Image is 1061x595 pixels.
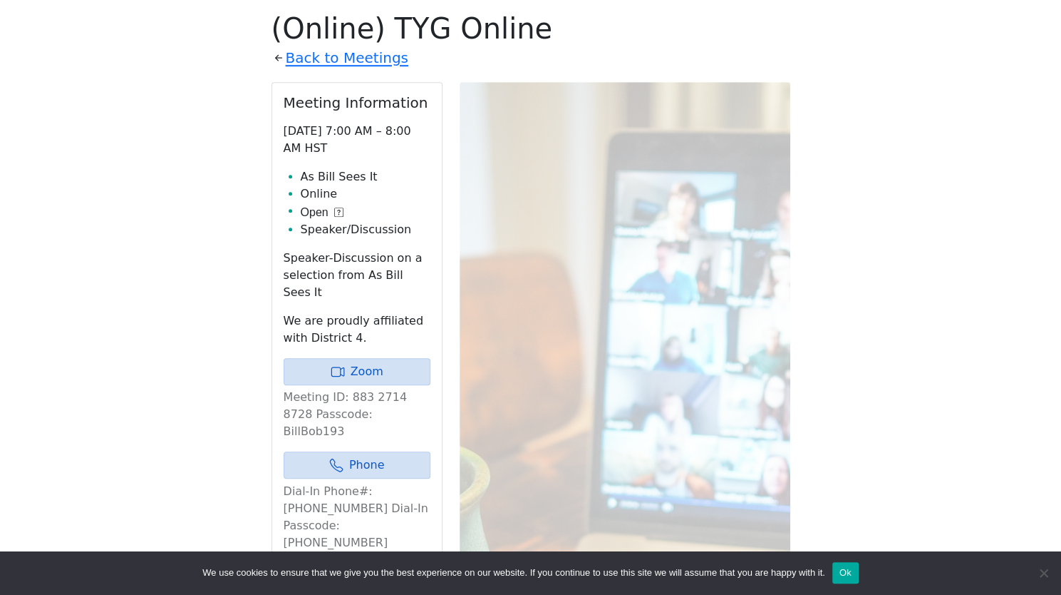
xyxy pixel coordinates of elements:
h1: (Online) TYG Online [271,11,790,46]
a: Zoom [284,358,430,385]
span: We use cookies to ensure that we give you the best experience on our website. If you continue to ... [202,566,824,580]
p: We are proudly affiliated with District 4. [284,312,430,347]
li: As Bill Sees It [301,168,430,185]
span: No [1036,566,1050,580]
button: Open [301,204,343,221]
button: Ok [832,562,859,584]
a: Phone [284,452,430,479]
span: Open [301,204,328,221]
p: Speaker-Discussion on a selection from As Bill Sees It [284,250,430,301]
li: Speaker/Discussion [301,221,430,238]
li: Online [301,185,430,203]
a: Back to Meetings [286,46,408,71]
h2: Meeting Information [284,94,430,111]
p: Meeting ID: 883 2714 8728 Passcode: BillBob193 [284,389,430,440]
p: Dial-In Phone#: [PHONE_NUMBER] Dial-In Passcode: [PHONE_NUMBER] [284,483,430,551]
p: [DATE] 7:00 AM – 8:00 AM HST [284,123,430,157]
